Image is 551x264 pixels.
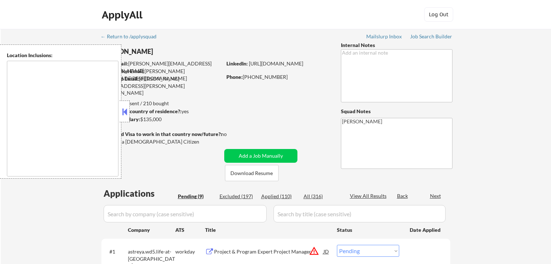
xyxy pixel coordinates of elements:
[225,165,279,181] button: Download Resume
[175,248,205,255] div: workday
[102,9,145,21] div: ApplyAll
[366,34,402,39] div: Mailslurp Inbox
[337,223,399,236] div: Status
[101,34,163,41] a: ← Return to /applysquad
[226,74,243,80] strong: Phone:
[102,68,222,82] div: [PERSON_NAME][EMAIL_ADDRESS][DOMAIN_NAME]
[102,60,222,74] div: [PERSON_NAME][EMAIL_ADDRESS][DOMAIN_NAME]
[101,108,220,115] div: yes
[249,60,303,67] a: [URL][DOMAIN_NAME]
[221,131,242,138] div: no
[226,60,248,67] strong: LinkedIn:
[220,193,256,200] div: Excluded (197)
[424,7,453,22] button: Log Out
[101,138,224,145] div: Yes, I am a [DEMOGRAPHIC_DATA] Citizen
[410,226,442,234] div: Date Applied
[410,34,452,39] div: Job Search Builder
[104,189,175,198] div: Applications
[224,149,297,163] button: Add a Job Manually
[341,42,452,49] div: Internal Notes
[7,52,118,59] div: Location Inclusions:
[109,248,122,255] div: #1
[226,73,329,81] div: [PHONE_NUMBER]
[341,108,452,115] div: Squad Notes
[101,100,222,107] div: 110 sent / 210 bought
[205,226,330,234] div: Title
[214,248,323,255] div: Project & Program Expert Project Manager
[101,34,163,39] div: ← Return to /applysquad
[104,205,267,222] input: Search by company (case sensitive)
[101,116,222,123] div: $135,000
[350,192,389,200] div: View All Results
[101,75,222,97] div: [PERSON_NAME][EMAIL_ADDRESS][PERSON_NAME][DOMAIN_NAME]
[101,47,250,56] div: [PERSON_NAME]
[101,108,181,114] strong: Can work in country of residence?:
[274,205,446,222] input: Search by title (case sensitive)
[128,226,175,234] div: Company
[178,193,214,200] div: Pending (9)
[397,192,409,200] div: Back
[101,131,222,137] strong: Will need Visa to work in that country now/future?:
[430,192,442,200] div: Next
[309,246,319,256] button: warning_amber
[323,245,330,258] div: JD
[366,34,402,41] a: Mailslurp Inbox
[175,226,205,234] div: ATS
[261,193,297,200] div: Applied (110)
[304,193,340,200] div: All (316)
